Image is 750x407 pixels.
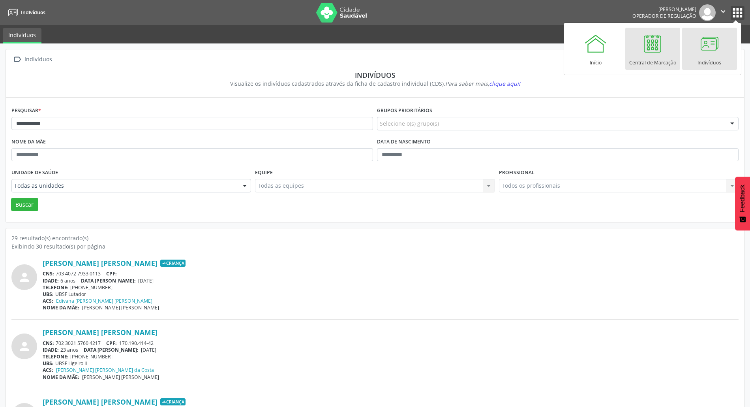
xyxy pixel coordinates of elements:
div: Indivíduos [17,71,733,79]
span: -- [119,270,122,277]
div: [PHONE_NUMBER] [43,284,739,291]
button: Buscar [11,198,38,211]
label: Unidade de saúde [11,167,58,179]
span: CNS: [43,270,54,277]
a: Indivíduos [682,28,737,70]
a: Indivíduos [6,6,45,19]
span: clique aqui! [489,80,520,87]
span: IDADE: [43,277,59,284]
span: Criança [160,260,186,267]
span: CNS: [43,340,54,347]
a: [PERSON_NAME] [PERSON_NAME] [43,259,157,268]
a: Início [568,28,623,70]
a: [PERSON_NAME] [PERSON_NAME] da Costa [56,367,154,373]
div: 703 4072 7933 0113 [43,270,739,277]
span: Todas as unidades [14,182,235,190]
span: [DATE] [141,347,156,353]
span: TELEFONE: [43,284,69,291]
div: 29 resultado(s) encontrado(s) [11,234,739,242]
i: person [17,339,32,354]
label: Pesquisar [11,105,41,117]
span: Selecione o(s) grupo(s) [380,119,439,128]
span: NOME DA MÃE: [43,374,79,381]
span: DATA [PERSON_NAME]: [84,347,139,353]
i:  [719,7,727,16]
span: CPF: [106,270,117,277]
button: Feedback - Mostrar pesquisa [735,177,750,230]
div: Indivíduos [23,54,53,65]
a:  Indivíduos [11,54,53,65]
div: UBSF Ligeiro II [43,360,739,367]
div: 23 anos [43,347,739,353]
span: IDADE: [43,347,59,353]
span: [DATE] [138,277,154,284]
div: Visualize os indivíduos cadastrados através da ficha de cadastro individual (CDS). [17,79,733,88]
span: CPF: [106,340,117,347]
a: [PERSON_NAME] [PERSON_NAME] [43,328,157,337]
div: UBSF Lutador [43,291,739,298]
label: Equipe [255,167,273,179]
label: Nome da mãe [11,136,46,148]
label: Grupos prioritários [377,105,432,117]
img: img [699,4,716,21]
a: Edivana [PERSON_NAME] [PERSON_NAME] [56,298,152,304]
span: Operador de regulação [632,13,696,19]
a: Indivíduos [3,28,41,43]
div: 6 anos [43,277,739,284]
span: Indivíduos [21,9,45,16]
span: UBS: [43,360,54,367]
div: [PHONE_NUMBER] [43,353,739,360]
span: [PERSON_NAME] [PERSON_NAME] [82,374,159,381]
a: Central de Marcação [625,28,680,70]
i:  [11,54,23,65]
span: 170.190.414-42 [119,340,154,347]
label: Data de nascimento [377,136,431,148]
span: DATA [PERSON_NAME]: [81,277,136,284]
span: NOME DA MÃE: [43,304,79,311]
div: [PERSON_NAME] [632,6,696,13]
span: ACS: [43,298,53,304]
span: ACS: [43,367,53,373]
button:  [716,4,731,21]
button: apps [731,6,744,20]
span: Feedback [739,185,746,212]
i: Para saber mais, [445,80,520,87]
span: UBS: [43,291,54,298]
span: [PERSON_NAME] [PERSON_NAME] [82,304,159,311]
i: person [17,270,32,285]
div: 702 3021 5760 4217 [43,340,739,347]
span: TELEFONE: [43,353,69,360]
div: Exibindo 30 resultado(s) por página [11,242,739,251]
span: Criança [160,398,186,405]
a: [PERSON_NAME] [PERSON_NAME] [43,398,157,406]
label: Profissional [499,167,534,179]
